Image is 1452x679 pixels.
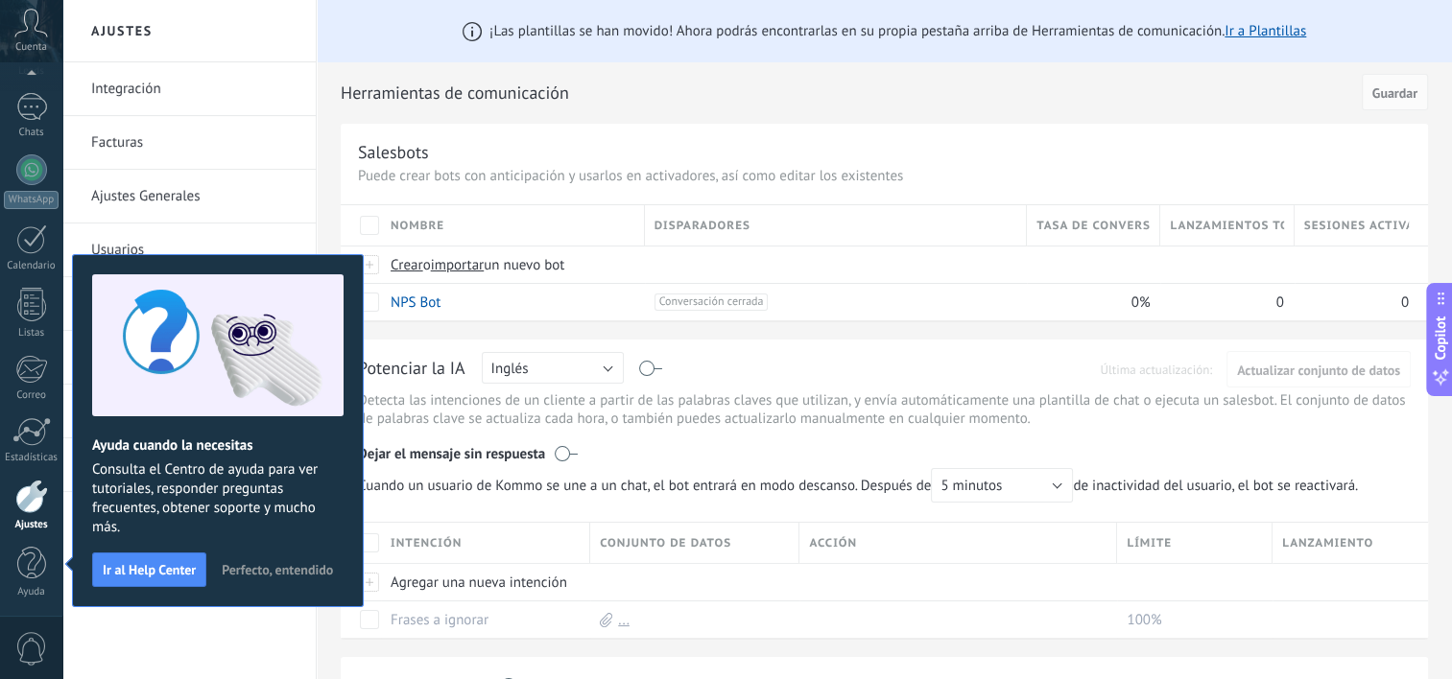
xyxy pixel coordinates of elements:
span: Consulta el Centro de ayuda para ver tutoriales, responder preguntas frecuentes, obtener soporte ... [92,460,344,537]
span: Nombre [391,217,444,235]
a: Ir a Plantillas [1225,22,1306,40]
span: Inglés [491,360,529,378]
span: Tasa de conversión [1036,217,1150,235]
button: Guardar [1362,74,1428,110]
div: Potenciar la IA [358,357,465,382]
span: Lanzamiento [1282,534,1373,552]
span: de inactividad del usuario, el bot se reactivará. [358,468,1369,503]
button: 5 minutos [931,468,1073,503]
span: Límite [1127,534,1172,552]
button: Perfecto, entendido [213,555,342,584]
span: importar [431,256,485,274]
span: 0 [1276,293,1284,312]
span: Conversación cerrada [655,293,769,311]
div: 0 [1160,284,1284,320]
div: Estadísticas [4,452,60,464]
h2: Ayuda cuando la necesitas [92,436,344,455]
span: 0% [1131,293,1151,312]
span: Guardar [1372,86,1417,100]
a: Ajustes Generales [91,170,297,223]
li: Usuarios [62,223,316,277]
p: Puede crear bots con anticipación y usarlos en activadores, así como editar los existentes [358,167,1411,185]
span: Perfecto, entendido [222,563,333,576]
li: Integración [62,62,316,116]
p: Detecta las intenciones de un cliente a partir de las palabras claves que utilizan, y envía autom... [358,391,1411,428]
span: 100% [1127,611,1161,629]
div: Ayuda [4,586,60,598]
span: ¡Las plantillas se han movido! Ahora podrás encontrarlas en su propia pestaña arriba de Herramien... [489,22,1306,40]
div: Listas [4,327,60,339]
span: Disparadores [655,217,750,235]
button: Ir al Help Center [92,552,206,587]
span: Acción [809,534,857,552]
div: WhatsApp [4,191,59,209]
div: Correo [4,389,60,402]
span: 0 [1401,293,1409,312]
div: Calendario [4,260,60,272]
div: 0 [1295,284,1409,320]
div: Agregar una nueva intención [381,564,581,600]
a: Integración [91,62,297,116]
a: NPS Bot [391,293,440,312]
span: Lanzamientos totales [1170,217,1283,235]
div: Dejar el mensaje sin respuesta [358,432,1411,468]
a: ... [618,611,630,629]
span: Cuenta [15,41,47,54]
li: Ajustes Generales [62,170,316,223]
h2: Herramientas de comunicación [341,74,1355,112]
div: Chats [4,127,60,139]
span: 5 minutos [940,477,1002,495]
a: Usuarios [91,223,297,277]
span: o [423,256,431,274]
span: un nuevo bot [484,256,564,274]
span: Crear [391,256,423,274]
div: Salesbots [358,141,429,163]
span: Intención [391,534,462,552]
span: Ir al Help Center [103,563,196,576]
div: 100% [1117,601,1263,638]
li: Facturas [62,116,316,170]
a: Frases a ignorar [391,611,488,629]
span: Conjunto de datos [600,534,731,552]
span: Cuando un usuario de Kommo se une a un chat, el bot entrará en modo descanso. Después de [358,468,1073,503]
div: Ajustes [4,519,60,531]
button: Inglés [482,352,624,384]
span: Copilot [1431,316,1450,361]
div: 0% [1027,284,1151,320]
a: Facturas [91,116,297,170]
span: Sesiones activas [1304,217,1409,235]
